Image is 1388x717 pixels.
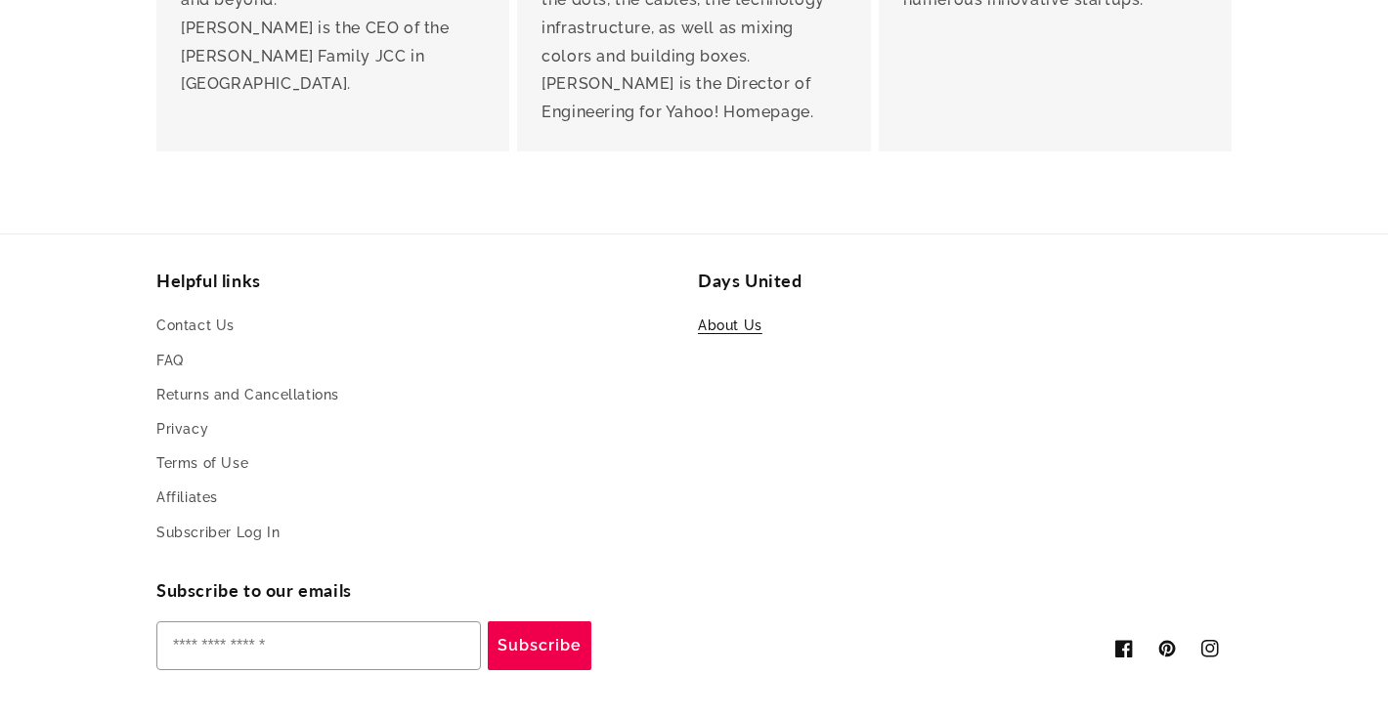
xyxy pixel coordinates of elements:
[698,314,762,343] a: About Us
[156,344,184,378] a: FAQ
[488,621,591,670] button: Subscribe
[156,579,694,602] h2: Subscribe to our emails
[156,621,481,670] input: Enter your email
[698,270,1232,292] h2: Days United
[156,314,235,343] a: Contact Us
[542,70,846,127] p: [PERSON_NAME] is the Director of Engineering for Yahoo! Homepage.
[156,412,208,446] a: Privacy
[156,378,339,412] a: Returns and Cancellations
[181,15,485,99] p: [PERSON_NAME] is the CEO of the [PERSON_NAME] Family JCC in [GEOGRAPHIC_DATA].
[156,481,218,515] a: Affiliates
[156,446,248,481] a: Terms of Use
[156,270,690,292] h2: Helpful links
[156,516,280,550] a: Subscriber Log In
